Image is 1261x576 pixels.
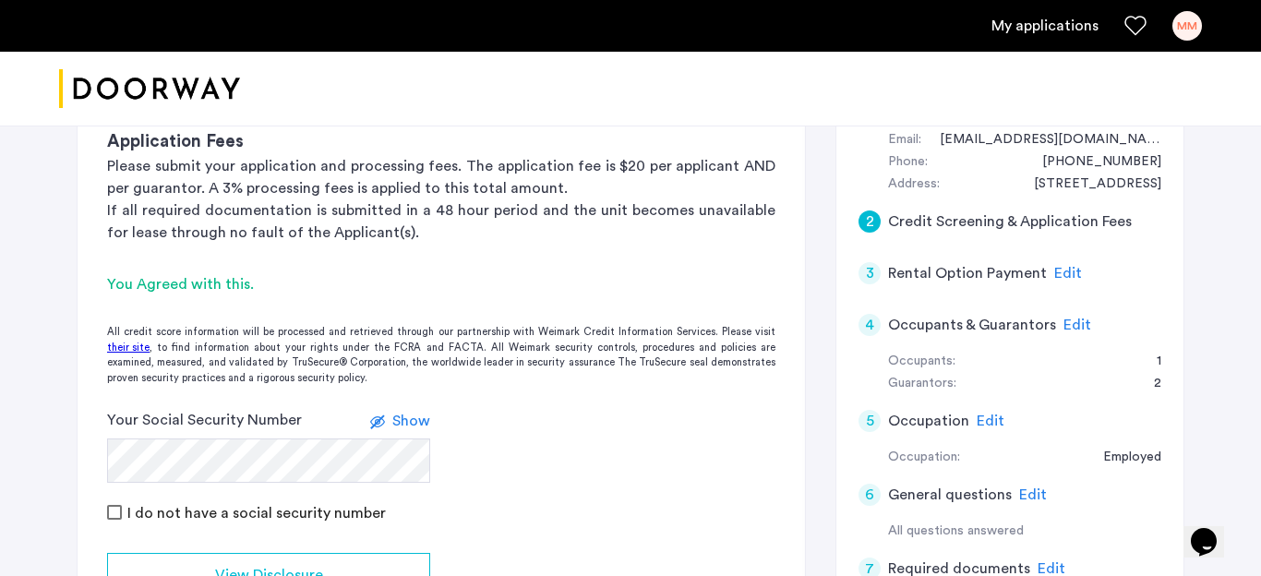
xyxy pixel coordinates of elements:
[921,129,1161,151] div: santanamartinez29@gmail.com
[859,262,881,284] div: 3
[107,155,775,199] p: Please submit your application and processing fees. The application fee is $20 per applicant AND ...
[859,314,881,336] div: 4
[1172,11,1202,41] div: MM
[392,414,430,428] span: Show
[107,341,150,356] a: their site
[107,409,302,431] label: Your Social Security Number
[59,54,240,124] img: logo
[888,521,1161,543] div: All questions answered
[888,314,1056,336] h5: Occupants & Guarantors
[1124,15,1147,37] a: Favorites
[124,506,386,521] label: I do not have a social security number
[859,210,881,233] div: 2
[1019,487,1047,502] span: Edit
[59,54,240,124] a: Cazamio logo
[78,325,805,386] div: All credit score information will be processed and retrieved through our partnership with Weimark...
[888,447,960,469] div: Occupation:
[1054,266,1082,281] span: Edit
[977,414,1004,428] span: Edit
[991,15,1099,37] a: My application
[107,199,775,244] p: If all required documentation is submitted in a 48 hour period and the unit becomes unavailable f...
[1038,561,1065,576] span: Edit
[888,151,928,174] div: Phone:
[888,129,921,151] div: Email:
[859,484,881,506] div: 6
[1135,373,1161,395] div: 2
[859,410,881,432] div: 5
[888,484,1012,506] h5: General questions
[888,174,940,196] div: Address:
[1085,447,1161,469] div: Employed
[1183,502,1243,558] iframe: chat widget
[1138,351,1161,373] div: 1
[888,373,956,395] div: Guarantors:
[888,210,1132,233] h5: Credit Screening & Application Fees
[888,410,969,432] h5: Occupation
[888,351,955,373] div: Occupants:
[888,262,1047,284] h5: Rental Option Payment
[107,273,775,295] div: You Agreed with this.
[107,129,775,155] h3: Application Fees
[1015,174,1161,196] div: 2028 Creston Avenue
[1024,151,1161,174] div: +19293160244
[1063,318,1091,332] span: Edit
